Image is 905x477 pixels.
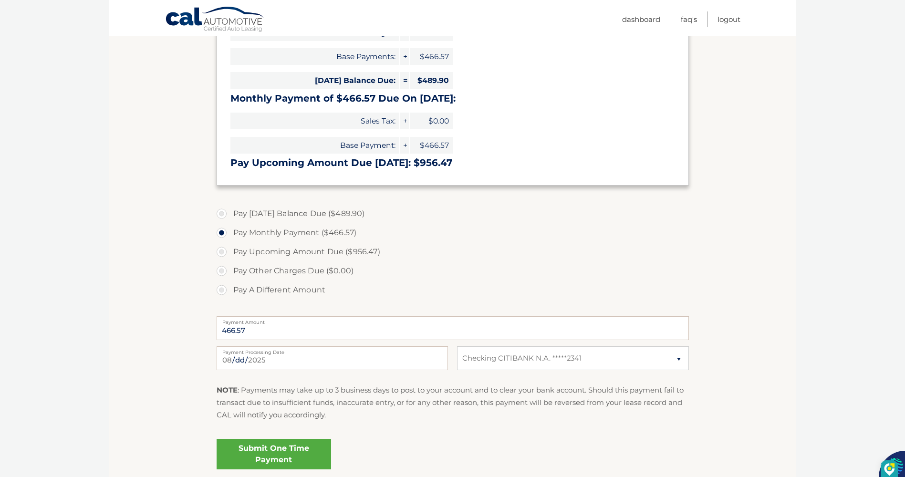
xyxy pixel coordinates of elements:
img: DzVsEph+IJtmAAAAAElFTkSuQmCC [884,463,895,476]
strong: NOTE [217,385,238,394]
span: $466.57 [410,48,453,65]
a: FAQ's [681,11,697,27]
input: Payment Date [217,346,448,370]
span: Sales Tax: [230,113,399,129]
span: Base Payments: [230,48,399,65]
label: Pay Monthly Payment ($466.57) [217,223,689,242]
label: Pay Upcoming Amount Due ($956.47) [217,242,689,261]
label: Pay A Different Amount [217,280,689,300]
h3: Monthly Payment of $466.57 Due On [DATE]: [230,93,675,104]
span: $489.90 [410,72,453,89]
label: Pay Other Charges Due ($0.00) [217,261,689,280]
span: [DATE] Balance Due: [230,72,399,89]
a: Logout [718,11,740,27]
label: Payment Processing Date [217,346,448,354]
p: : Payments may take up to 3 business days to post to your account and to clear your bank account.... [217,384,689,422]
label: Pay [DATE] Balance Due ($489.90) [217,204,689,223]
span: $0.00 [410,113,453,129]
span: + [400,113,409,129]
a: Dashboard [622,11,660,27]
span: + [400,48,409,65]
a: Submit One Time Payment [217,439,331,469]
span: + [400,137,409,154]
span: = [400,72,409,89]
span: Base Payment: [230,137,399,154]
a: Cal Automotive [165,6,265,34]
h3: Pay Upcoming Amount Due [DATE]: $956.47 [230,157,675,169]
input: Payment Amount [217,316,689,340]
label: Payment Amount [217,316,689,324]
span: $466.57 [410,137,453,154]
